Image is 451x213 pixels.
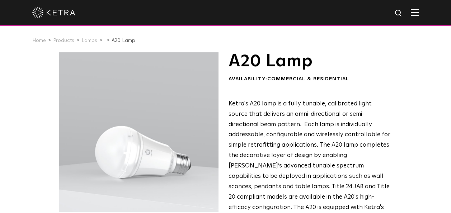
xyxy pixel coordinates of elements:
[229,52,392,70] h1: A20 Lamp
[53,38,74,43] a: Products
[81,38,97,43] a: Lamps
[112,38,135,43] a: A20 Lamp
[267,76,349,81] span: Commercial & Residential
[32,38,46,43] a: Home
[32,7,75,18] img: ketra-logo-2019-white
[411,9,419,16] img: Hamburger%20Nav.svg
[229,76,392,83] div: Availability:
[394,9,403,18] img: search icon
